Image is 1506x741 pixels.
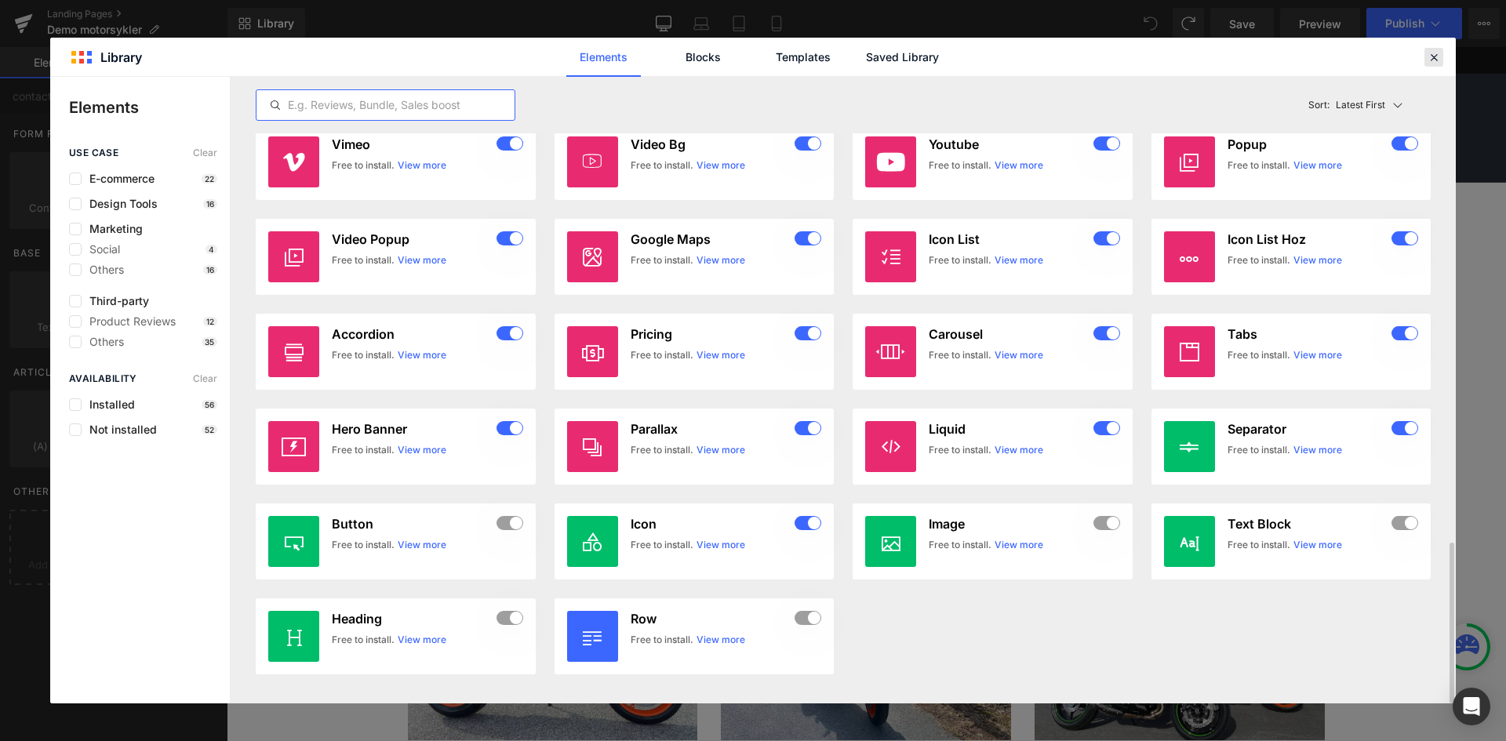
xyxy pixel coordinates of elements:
a: Elements [566,38,641,77]
p: [PERSON_NAME] ut kontaktskjema på siden her så tar vi kontakt i løpet av kort tid! Du har også mu... [181,329,628,381]
span: TLF: [PHONE_NUMBER] [977,113,1122,125]
a: brukte motorsykler [329,225,436,239]
h3: Popup [1228,136,1389,152]
a: View more [398,633,446,647]
div: Free to install. [332,538,395,552]
span: Social [82,243,120,256]
p: Melding: [668,325,1083,343]
a: View more [995,443,1043,457]
div: Free to install. [1228,253,1290,267]
div: Free to install. [631,443,693,457]
nav: Secondary [908,104,1134,135]
a: View more [398,443,446,457]
img: Prøv demosykkel hos ASM [494,475,784,692]
h3: Heading [332,611,493,627]
a: Templates [766,38,840,77]
a: TLF: [PHONE_NUMBER] [945,109,1134,130]
h3: Separator [1228,421,1389,437]
h3: Icon [631,516,792,532]
nav: Primary [146,104,380,135]
div: Free to install. [631,633,693,647]
span: Not installed [82,423,157,436]
div: Free to install. [1228,538,1290,552]
p: Vi tilbyr demo på de fleste nye Kawasaki og KTM motorsykler. Det er også mulighet for demo på våre . [181,206,628,242]
span: Design Tools [82,198,158,210]
p: Elements [69,96,230,119]
span: Clear [193,373,217,384]
span: Installed [82,398,135,411]
p: 12 [203,317,217,326]
p: 52 [202,425,217,434]
a: View more [995,158,1043,173]
input: Din e-post addresse [668,304,1083,325]
div: Free to install. [929,538,991,552]
div: Free to install. [631,158,693,173]
p: 4 [206,245,217,254]
a: View more [697,443,745,457]
a: View more [398,348,446,362]
span: Sort: [1308,100,1330,111]
span: Clear [193,147,217,158]
h3: Icon List [929,231,1090,247]
div: Free to install. [332,158,395,173]
p: 22 [202,174,217,183]
h3: Video Bg [631,136,792,152]
p: 56 [202,400,217,409]
div: Free to install. [929,443,991,457]
div: Free to install. [1228,158,1290,173]
button: All [333,48,498,83]
a: View more [398,538,446,552]
a: View more [995,538,1043,552]
p: Latest First [1336,98,1385,112]
h3: Video Popup [332,231,493,247]
input: Ditt navn [668,227,1083,248]
img: ASM MC [146,39,271,91]
a: View more [995,348,1043,362]
h3: Pricing [631,326,792,342]
span: All [352,56,367,74]
a: View more [1293,158,1342,173]
div: Free to install. [332,633,395,647]
div: Free to install. [631,253,693,267]
div: Free to install. [1228,443,1290,457]
span: Product Reviews [82,315,176,328]
div: Free to install. [332,443,395,457]
input: E.g. Reviews, Bundle, Sales boost... [256,96,515,114]
div: Free to install. [332,348,395,362]
a: View more [697,538,745,552]
a: View more [697,348,745,362]
h3: Google Maps [631,231,792,247]
h3: Tabs [1228,326,1389,342]
a: View more [1293,538,1342,552]
a: View more [1293,253,1342,267]
p: Alle våre demo-sykler er godkjent forsikret. Skulle du derimot være uheldig å kræsje / ødlegge sy... [181,399,628,452]
div: Free to install. [631,538,693,552]
div: Free to install. [929,253,991,267]
p: 35 [202,337,217,347]
div: Free to install. [332,253,395,267]
a: View more [697,253,745,267]
h3: Icon List Hoz [1228,231,1389,247]
span: Marketing [82,223,143,235]
span: use case [69,147,118,158]
h3: Button [332,516,493,532]
a: View more [398,158,446,173]
h3: Image [929,516,1090,532]
button: Latest FirstSort:Latest First [1302,89,1431,121]
p: 16 [203,199,217,209]
div: Open Intercom Messenger [1453,688,1490,725]
a: her [388,296,406,310]
span: Availability [69,373,137,384]
h3: Text Block [1228,516,1389,532]
button: SEND HENVENDELSE [668,380,1083,412]
h3: Carousel [929,326,1090,342]
img: Demo motorsykler KTM KAWASAKI og Husqvarna [808,475,1098,692]
h3: Vimeo [332,136,493,152]
span: E-commerce [82,173,155,185]
a: View more [398,253,446,267]
a: View more [697,633,745,647]
strong: Book demo sykkel [181,162,369,185]
p: 16 [203,265,217,274]
span: Third-party [82,295,149,307]
h3: Parallax [631,421,792,437]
